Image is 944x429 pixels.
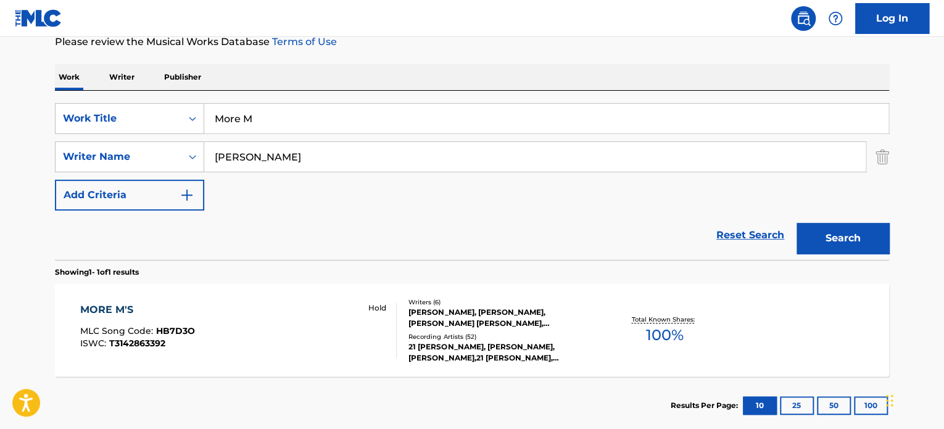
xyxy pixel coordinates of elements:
[180,188,194,202] img: 9d2ae6d4665cec9f34b9.svg
[780,396,814,415] button: 25
[854,396,888,415] button: 100
[156,325,195,336] span: HB7D3O
[796,11,811,26] img: search
[80,325,156,336] span: MLC Song Code :
[368,302,386,314] p: Hold
[160,64,205,90] p: Publisher
[106,64,138,90] p: Writer
[109,338,165,349] span: T3142863392
[710,222,790,249] a: Reset Search
[882,370,944,429] iframe: Chat Widget
[791,6,816,31] a: Public Search
[671,400,741,411] p: Results Per Page:
[55,64,83,90] p: Work
[408,307,595,329] div: [PERSON_NAME], [PERSON_NAME], [PERSON_NAME] [PERSON_NAME], [PERSON_NAME], [PERSON_NAME], [PERSON_...
[55,180,204,210] button: Add Criteria
[408,341,595,364] div: 21 [PERSON_NAME], [PERSON_NAME], [PERSON_NAME],21 [PERSON_NAME], [PERSON_NAME] & 21 [PERSON_NAME]...
[631,315,697,324] p: Total Known Shares:
[797,223,889,254] button: Search
[55,284,889,377] a: MORE M'SMLC Song Code:HB7D3OISWC:T3142863392 HoldWriters (6)[PERSON_NAME], [PERSON_NAME], [PERSON...
[743,396,777,415] button: 10
[408,298,595,307] div: Writers ( 6 )
[80,338,109,349] span: ISWC :
[55,267,139,278] p: Showing 1 - 1 of 1 results
[15,9,62,27] img: MLC Logo
[886,382,893,419] div: Ziehen
[55,35,889,49] p: Please review the Musical Works Database
[823,6,848,31] div: Help
[876,141,889,172] img: Delete Criterion
[855,3,929,34] a: Log In
[817,396,851,415] button: 50
[270,36,337,48] a: Terms of Use
[55,103,889,260] form: Search Form
[80,302,195,317] div: MORE M'S
[408,332,595,341] div: Recording Artists ( 52 )
[882,370,944,429] div: Chat-Widget
[645,324,683,346] span: 100 %
[63,111,174,126] div: Work Title
[828,11,843,26] img: help
[63,149,174,164] div: Writer Name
